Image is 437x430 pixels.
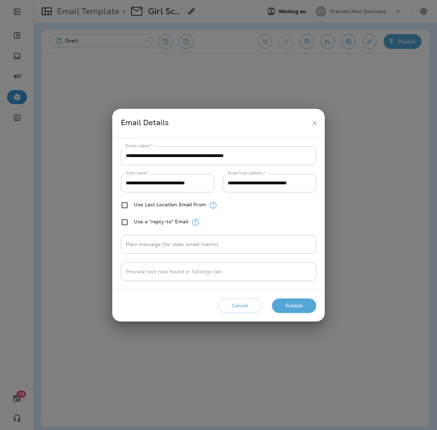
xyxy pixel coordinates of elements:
[121,117,308,130] div: Email Details
[308,117,321,130] button: close
[272,298,316,313] button: Publish
[134,219,188,224] label: Use a "reply-to" Email
[134,202,206,207] label: Use Last Location Email From
[126,143,153,149] label: Email subject
[126,171,149,176] label: From name
[218,298,262,313] button: Cancel
[228,171,266,176] label: Email from address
